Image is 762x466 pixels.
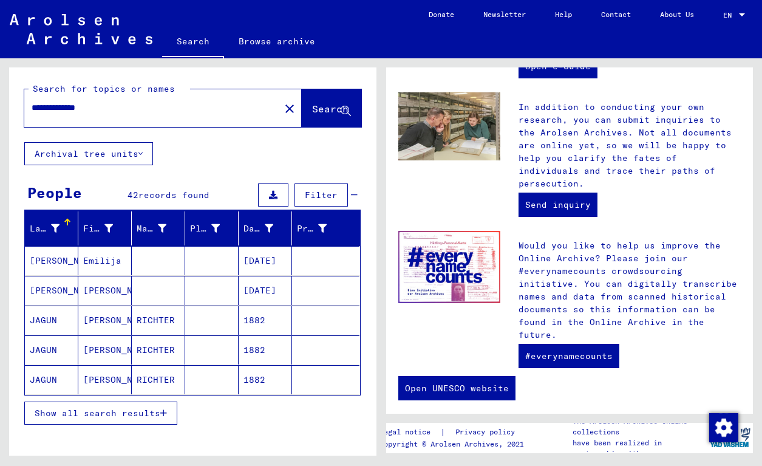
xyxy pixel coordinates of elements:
button: Search [302,89,361,127]
mat-header-cell: Place of Birth [185,211,239,245]
mat-header-cell: Date of Birth [239,211,292,245]
a: Privacy policy [446,426,529,439]
img: yv_logo.png [707,422,753,453]
mat-cell: RICHTER [132,365,185,394]
mat-cell: [PERSON_NAME] [78,365,132,394]
mat-cell: RICHTER [132,306,185,335]
span: Show all search results [35,408,160,419]
mat-cell: Emilija [78,246,132,275]
mat-cell: [DATE] [239,276,292,305]
div: | [379,426,529,439]
span: 42 [128,190,138,200]
mat-label: Search for topics or names [33,83,175,94]
a: #everynamecounts [519,344,619,368]
mat-cell: JAGUN [25,306,78,335]
button: Show all search results [24,402,177,425]
mat-cell: RICHTER [132,335,185,365]
div: Maiden Name [137,219,185,238]
div: Last Name [30,222,60,235]
mat-cell: 1882 [239,365,292,394]
p: The Arolsen Archives online collections [573,416,707,437]
mat-header-cell: Prisoner # [292,211,359,245]
mat-icon: close [282,101,297,116]
mat-cell: 1882 [239,335,292,365]
a: Open UNESCO website [398,376,515,400]
img: Arolsen_neg.svg [10,14,152,44]
mat-cell: [DATE] [239,246,292,275]
span: records found [138,190,209,200]
p: Would you like to help us improve the Online Archive? Please join our #everynamecounts crowdsourc... [519,239,741,341]
mat-cell: [PERSON_NAME] [78,276,132,305]
div: Place of Birth [190,222,220,235]
p: have been realized in partnership with [573,437,707,459]
img: Change consent [709,413,738,442]
div: Prisoner # [297,219,345,238]
div: Date of Birth [243,219,291,238]
span: EN [723,11,736,19]
div: People [27,182,82,204]
div: Place of Birth [190,219,238,238]
div: Date of Birth [243,222,273,235]
p: In addition to conducting your own research, you can submit inquiries to the Arolsen Archives. No... [519,101,741,190]
mat-cell: 1882 [239,306,292,335]
mat-cell: [PERSON_NAME] [25,246,78,275]
img: inquiries.jpg [398,92,500,160]
button: Filter [294,183,348,207]
button: Clear [277,96,302,120]
div: First Name [83,222,113,235]
button: Archival tree units [24,142,153,165]
div: First Name [83,219,131,238]
span: Search [312,103,349,115]
mat-cell: JAGUN [25,365,78,394]
mat-cell: [PERSON_NAME] [25,276,78,305]
img: enc.jpg [398,231,500,304]
a: Search [162,27,224,58]
a: Legal notice [379,426,440,439]
p: Copyright © Arolsen Archives, 2021 [379,439,529,450]
div: Maiden Name [137,222,166,235]
div: Last Name [30,219,78,238]
mat-cell: JAGUN [25,335,78,365]
span: Filter [305,190,338,200]
a: Browse archive [224,27,330,56]
mat-cell: [PERSON_NAME] [78,306,132,335]
mat-cell: [PERSON_NAME] [78,335,132,365]
mat-header-cell: Last Name [25,211,78,245]
div: Prisoner # [297,222,327,235]
a: Send inquiry [519,193,597,217]
mat-header-cell: Maiden Name [132,211,185,245]
mat-header-cell: First Name [78,211,132,245]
